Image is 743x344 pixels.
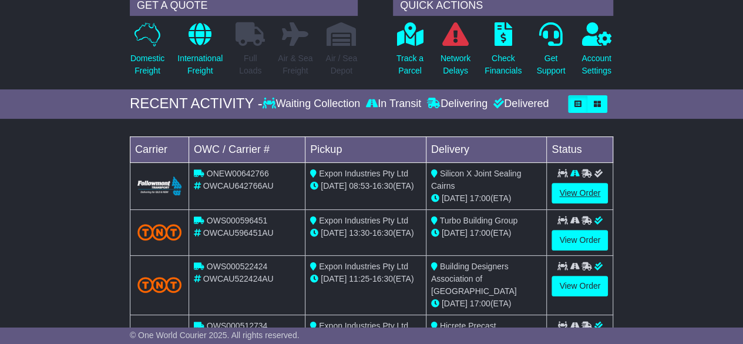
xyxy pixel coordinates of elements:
td: OWC / Carrier # [189,136,305,162]
span: 16:30 [372,181,393,191]
span: OWS000596451 [207,216,268,225]
div: - (ETA) [310,180,421,192]
div: RECENT ACTIVITY - [130,95,263,112]
span: 17:00 [470,193,490,203]
p: Account Settings [581,52,611,77]
span: [DATE] [321,274,347,283]
span: [DATE] [442,193,468,203]
td: Pickup [305,136,426,162]
span: [DATE] [321,228,347,238]
a: AccountSettings [581,22,612,84]
a: DomesticFreight [130,22,165,84]
span: Expon Industries Pty Ltd [319,262,408,271]
span: Expon Industries Pty Ltd [319,216,408,225]
div: Waiting Collection [263,98,363,111]
td: Delivery [426,136,547,162]
p: Network Delays [441,52,470,77]
span: © One World Courier 2025. All rights reserved. [130,330,300,340]
span: OWCAU642766AU [203,181,274,191]
span: Building Designers Association of [GEOGRAPHIC_DATA] [431,262,517,296]
img: TNT_Domestic.png [137,277,181,293]
p: Air & Sea Freight [278,52,312,77]
span: OWCAU596451AU [203,228,274,238]
span: 17:00 [470,228,490,238]
div: Delivering [424,98,490,111]
p: Get Support [536,52,565,77]
a: Track aParcel [396,22,424,84]
span: OWS000522424 [207,262,268,271]
div: - (ETA) [310,273,421,285]
p: Domestic Freight [130,52,164,77]
a: CheckFinancials [484,22,522,84]
a: View Order [552,183,608,203]
span: OWS000512734 [207,321,268,330]
a: InternationalFreight [177,22,223,84]
span: Expon Industries Pty Ltd [319,321,408,330]
td: Status [547,136,613,162]
div: In Transit [363,98,424,111]
p: Check Financials [485,52,522,77]
span: 08:53 [349,181,369,191]
p: Full Loads [236,52,265,77]
a: GetSupport [536,22,566,84]
p: Air / Sea Depot [325,52,357,77]
span: 13:30 [349,228,369,238]
a: View Order [552,276,608,296]
div: (ETA) [431,192,542,205]
span: Silicon X Joint Sealing Cairns [431,169,521,191]
span: [DATE] [442,228,468,238]
span: 16:30 [372,274,393,283]
p: Track a Parcel [396,52,423,77]
span: 16:30 [372,228,393,238]
img: Followmont_Transport.png [137,176,181,196]
span: 11:25 [349,274,369,283]
img: TNT_Domestic.png [137,224,181,240]
div: - (ETA) [310,227,421,239]
span: ONEW00642766 [207,169,269,178]
div: Delivered [490,98,549,111]
div: (ETA) [431,227,542,239]
span: Hicrete Precast [440,321,496,330]
td: Carrier [130,136,189,162]
span: [DATE] [321,181,347,191]
span: 17:00 [470,299,490,308]
a: View Order [552,230,608,251]
span: OWCAU522424AU [203,274,274,283]
div: (ETA) [431,298,542,310]
p: International Freight [177,52,223,77]
span: Turbo Building Group [439,216,517,225]
span: [DATE] [442,299,468,308]
span: Expon Industries Pty Ltd [319,169,408,178]
a: NetworkDelays [440,22,471,84]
